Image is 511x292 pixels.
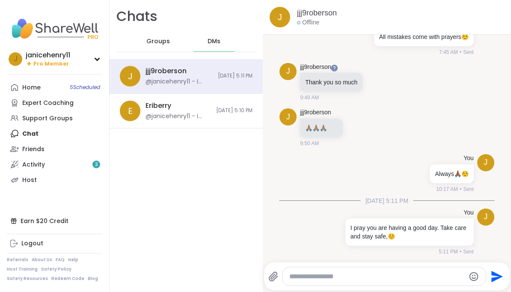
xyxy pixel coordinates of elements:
span: 🙏🏽 [305,125,312,131]
button: Emoji picker [469,271,479,282]
span: Sent [463,248,474,256]
p: I pray you are having a good day. Take care and stay safe, [351,223,469,241]
a: Safety Policy [41,266,71,272]
span: j [278,11,282,24]
div: @janicehenry11 - I pray you are having a good day. Take care and stay safe,☺️ [146,77,213,86]
span: j [14,54,18,65]
span: DMs [208,37,220,46]
span: Sent [463,48,474,56]
a: jjj9roberson [300,63,331,72]
div: Expert Coaching [22,99,74,107]
div: Friends [22,145,45,154]
p: Always [435,170,468,178]
span: ☺️ [461,33,469,40]
a: Referrals [7,257,28,263]
iframe: Spotlight [331,65,338,72]
div: Offline [297,18,319,27]
a: Host Training [7,266,38,272]
a: jjj9roberson [297,8,337,18]
a: Help [68,257,78,263]
h1: Chats [116,7,157,26]
span: 🙏🏽 [312,125,320,131]
span: j [484,211,487,223]
a: Friends [7,141,102,157]
div: Activity [22,161,45,169]
div: @janicehenry11 - I attend a GriefShare in my community in person. I have only attended once, but ... [146,112,211,121]
a: FAQ [56,257,65,263]
a: Safety Resources [7,276,48,282]
span: j [484,157,487,168]
span: • [460,248,461,256]
span: 3 [95,161,98,168]
span: j [286,66,290,77]
span: Groups [146,37,170,46]
a: Host [7,172,102,188]
div: Earn $20 Credit [7,213,102,229]
a: Expert Coaching [7,95,102,110]
span: [DATE] 5:11 PM [360,197,413,205]
div: janicehenry11 [26,51,70,60]
span: 5 Scheduled [70,84,100,91]
span: [DATE] 5:10 PM [216,107,253,114]
a: jjj9roberson [300,108,331,117]
span: 9:50 AM [300,140,319,147]
div: Support Groups [22,114,73,123]
span: ☺️ [461,170,469,177]
span: [DATE] 5:11 PM [218,72,253,80]
p: Thank you so much [305,78,357,86]
span: 7:45 AM [439,48,458,56]
a: About Us [32,257,52,263]
div: jjj9roberson [146,66,187,76]
a: Activity3 [7,157,102,172]
div: Home [22,83,41,92]
span: 5:11 PM [439,248,458,256]
span: Pro Member [33,60,69,68]
p: All mistakes come with prayers [379,33,469,41]
span: j [128,70,133,83]
a: Home5Scheduled [7,80,102,95]
button: Send [486,267,505,286]
span: 10:17 AM [436,185,458,193]
img: ShareWell Nav Logo [7,14,102,44]
span: ☺️ [388,233,395,240]
span: 9:49 AM [300,94,319,101]
span: 🙏🏾 [454,170,461,177]
a: Blog [88,276,98,282]
h4: You [463,154,474,163]
a: Redeem Code [51,276,84,282]
div: Host [22,176,37,185]
div: Eriberry [146,101,171,110]
span: • [460,48,461,56]
h4: You [463,209,474,217]
span: j [286,111,290,123]
a: Support Groups [7,110,102,126]
span: E [128,104,133,117]
span: Sent [463,185,474,193]
div: Logout [21,239,43,248]
span: • [460,185,461,193]
a: Logout [7,236,102,251]
span: 🙏🏽 [320,125,327,131]
textarea: Type your message [289,272,465,281]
